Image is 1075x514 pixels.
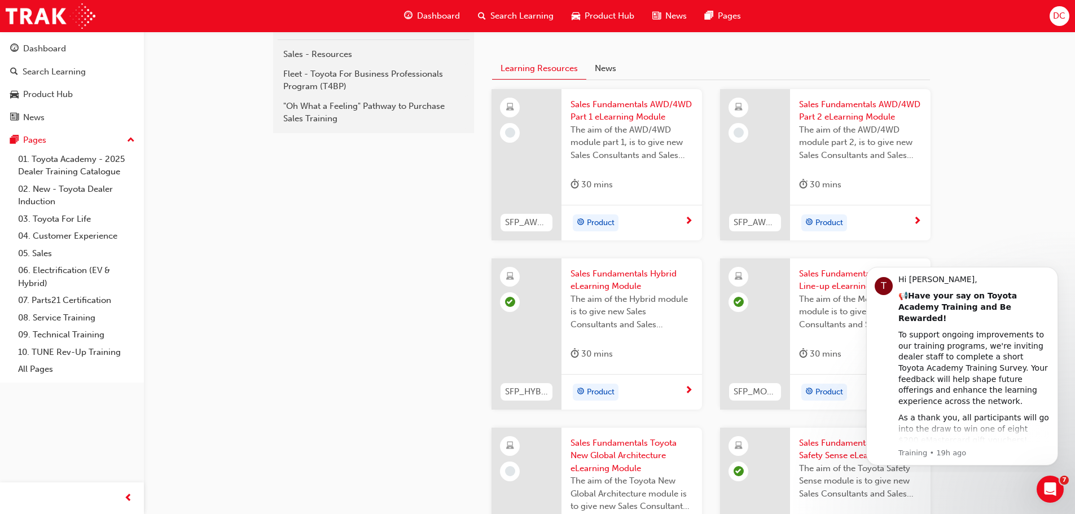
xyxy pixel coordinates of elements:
[23,134,46,147] div: Pages
[563,5,643,28] a: car-iconProduct Hub
[492,89,702,240] a: SFP_AWD_4WD_P1Sales Fundamentals AWD/4WD Part 1 eLearning ModuleThe aim of the AWD/4WD module par...
[283,100,464,125] div: "Oh What a Feeling" Pathway to Purchase Sales Training
[805,385,813,399] span: target-icon
[5,38,139,59] a: Dashboard
[404,9,413,23] span: guage-icon
[799,437,922,462] span: Sales Fundamentals Toyota Safety Sense eLearning Module
[5,130,139,151] button: Pages
[14,361,139,378] a: All Pages
[10,113,19,123] span: news-icon
[23,111,45,124] div: News
[815,386,843,399] span: Product
[577,385,585,399] span: target-icon
[14,210,139,228] a: 03. Toyota For Life
[283,48,464,61] div: Sales - Resources
[417,10,460,23] span: Dashboard
[587,386,615,399] span: Product
[585,10,634,23] span: Product Hub
[14,292,139,309] a: 07. Parts21 Certification
[913,217,922,227] span: next-icon
[505,466,515,476] span: learningRecordVerb_NONE-icon
[14,245,139,262] a: 05. Sales
[127,133,135,148] span: up-icon
[395,5,469,28] a: guage-iconDashboard
[799,178,808,192] span: duration-icon
[478,9,486,23] span: search-icon
[735,100,743,115] span: learningResourceType_ELEARNING-icon
[506,439,514,454] span: learningResourceType_ELEARNING-icon
[734,385,776,398] span: SFP_MODEL_LINEUP
[571,98,693,124] span: Sales Fundamentals AWD/4WD Part 1 eLearning Module
[5,107,139,128] a: News
[799,267,922,293] span: Sales Fundamentals Model Line-up eLearning Module
[505,297,515,307] span: learningRecordVerb_PASS-icon
[10,90,19,100] span: car-icon
[23,65,86,78] div: Search Learning
[1037,476,1064,503] iframe: Intercom live chat
[572,9,580,23] span: car-icon
[10,135,19,146] span: pages-icon
[14,344,139,361] a: 10. TUNE Rev-Up Training
[278,45,470,64] a: Sales - Resources
[799,124,922,162] span: The aim of the AWD/4WD module part 2, is to give new Sales Consultants and Sales Professionals an...
[23,88,73,101] div: Product Hub
[799,98,922,124] span: Sales Fundamentals AWD/4WD Part 2 eLearning Module
[734,297,744,307] span: learningRecordVerb_PASS-icon
[735,439,743,454] span: learningResourceType_ELEARNING-icon
[571,293,693,331] span: The aim of the Hybrid module is to give new Sales Consultants and Sales Professionals an insight ...
[505,385,548,398] span: SFP_HYBRID
[5,36,139,130] button: DashboardSearch LearningProduct HubNews
[705,9,713,23] span: pages-icon
[6,3,95,29] img: Trak
[5,61,139,82] a: Search Learning
[577,216,585,230] span: target-icon
[571,124,693,162] span: The aim of the AWD/4WD module part 1, is to give new Sales Consultants and Sales Professionals an...
[735,270,743,284] span: learningResourceType_ELEARNING-icon
[571,475,693,513] span: The aim of the Toyota New Global Architecture module is to give new Sales Consultants and Sales P...
[571,178,579,192] span: duration-icon
[805,216,813,230] span: target-icon
[571,437,693,475] span: Sales Fundamentals Toyota New Global Architecture eLearning Module
[685,386,693,396] span: next-icon
[718,10,741,23] span: Pages
[643,5,696,28] a: news-iconNews
[1060,476,1069,485] span: 7
[720,89,931,240] a: SFP_AWD_4WD_P2Sales Fundamentals AWD/4WD Part 2 eLearning ModuleThe aim of the AWD/4WD module par...
[492,258,702,410] a: SFP_HYBRIDSales Fundamentals Hybrid eLearning ModuleThe aim of the Hybrid module is to give new S...
[571,347,579,361] span: duration-icon
[490,10,554,23] span: Search Learning
[734,128,744,138] span: learningRecordVerb_NONE-icon
[505,128,515,138] span: learningRecordVerb_NONE-icon
[124,491,133,506] span: prev-icon
[23,42,66,55] div: Dashboard
[278,96,470,129] a: "Oh What a Feeling" Pathway to Purchase Sales Training
[815,217,843,230] span: Product
[734,466,744,476] span: learningRecordVerb_PASS-icon
[734,216,776,229] span: SFP_AWD_4WD_P2
[14,309,139,327] a: 08. Service Training
[696,5,750,28] a: pages-iconPages
[571,267,693,293] span: Sales Fundamentals Hybrid eLearning Module
[586,58,625,79] button: News
[506,270,514,284] span: learningResourceType_ELEARNING-icon
[5,84,139,105] a: Product Hub
[278,64,470,96] a: Fleet - Toyota For Business Professionals Program (T4BP)
[652,9,661,23] span: news-icon
[571,178,613,192] div: 30 mins
[799,178,841,192] div: 30 mins
[505,216,548,229] span: SFP_AWD_4WD_P1
[14,326,139,344] a: 09. Technical Training
[14,151,139,181] a: 01. Toyota Academy - 2025 Dealer Training Catalogue
[506,100,514,115] span: learningResourceType_ELEARNING-icon
[799,293,922,331] span: The aim of the Model Line-up module is to give new Sales Consultants and Sales Professionals a de...
[1053,10,1065,23] span: DC
[14,181,139,210] a: 02. New - Toyota Dealer Induction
